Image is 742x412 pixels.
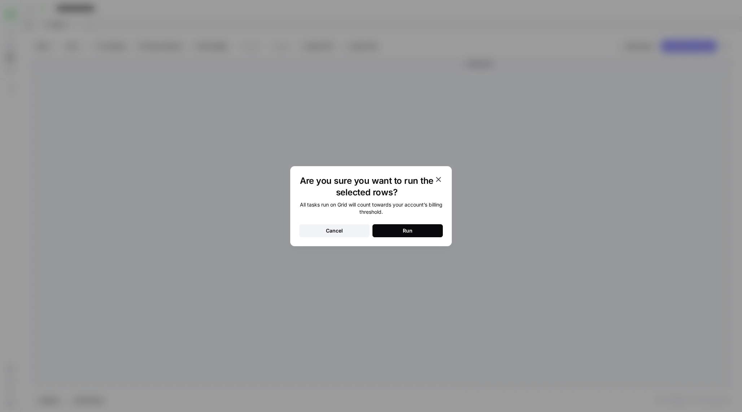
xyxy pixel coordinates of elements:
button: Cancel [299,224,370,237]
div: Run [403,227,413,234]
div: All tasks run on Grid will count towards your account’s billing threshold. [299,201,443,216]
h1: Are you sure you want to run the selected rows? [299,175,434,198]
button: Run [372,224,443,237]
div: Cancel [326,227,343,234]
